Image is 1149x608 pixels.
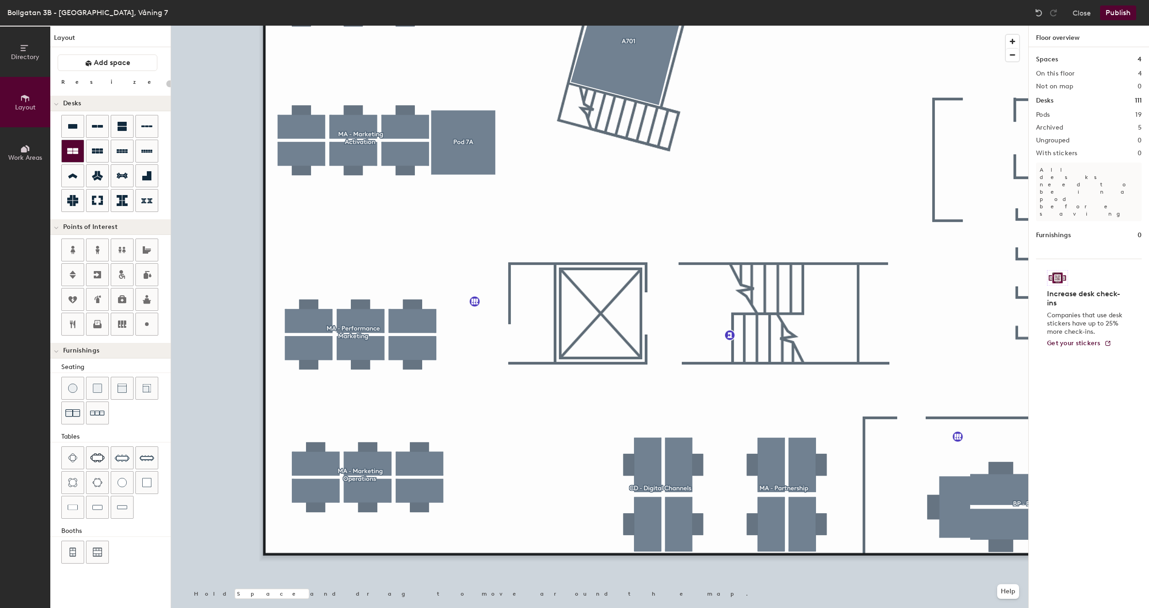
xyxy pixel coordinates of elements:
[68,453,77,462] img: Four seat table
[1036,54,1058,65] h1: Spaces
[69,548,77,557] img: Four seat booth
[1029,26,1149,47] h1: Floor overview
[86,377,109,400] button: Cushion
[50,33,171,47] h1: Layout
[1047,311,1125,336] p: Companies that use desk stickers have up to 25% more check-ins.
[117,503,127,512] img: Table (1x4)
[1036,70,1075,77] h2: On this floor
[93,384,102,393] img: Cushion
[61,496,84,519] button: Table (1x2)
[1047,340,1111,347] a: Get your stickers
[1135,111,1142,119] h2: 19
[61,541,84,564] button: Four seat booth
[140,451,154,465] img: Ten seat table
[1036,96,1053,106] h1: Desks
[68,478,77,487] img: Four seat round table
[90,453,105,462] img: Six seat table
[1138,70,1142,77] h2: 4
[1036,83,1073,90] h2: Not on map
[1036,111,1050,119] h2: Pods
[92,503,102,512] img: Table (1x3)
[61,362,171,372] div: Seating
[93,548,102,557] img: Six seat booth
[63,347,99,354] span: Furnishings
[1047,270,1068,286] img: Sticker logo
[135,446,158,469] button: Ten seat table
[61,402,84,424] button: Couch (x2)
[1036,150,1078,157] h2: With stickers
[1138,150,1142,157] h2: 0
[61,526,171,536] div: Booths
[68,503,78,512] img: Table (1x2)
[111,496,134,519] button: Table (1x4)
[1135,96,1142,106] h1: 111
[92,478,102,487] img: Six seat round table
[61,446,84,469] button: Four seat table
[61,432,171,442] div: Tables
[1036,163,1142,221] p: All desks need to be in a pod before saving
[65,406,80,420] img: Couch (x2)
[1049,8,1058,17] img: Redo
[135,471,158,494] button: Table (1x1)
[1034,8,1043,17] img: Undo
[1138,230,1142,240] h1: 0
[94,58,130,67] span: Add space
[1138,137,1142,144] h2: 0
[86,446,109,469] button: Six seat table
[1036,137,1070,144] h2: Ungrouped
[111,446,134,469] button: Eight seat table
[63,100,81,107] span: Desks
[1036,230,1071,240] h1: Furnishings
[1138,54,1142,65] h1: 4
[61,78,162,86] div: Resize
[1047,339,1101,347] span: Get your stickers
[1138,83,1142,90] h2: 0
[15,103,36,111] span: Layout
[1073,5,1091,20] button: Close
[118,478,127,487] img: Table (round)
[118,384,127,393] img: Couch (middle)
[1138,124,1142,131] h2: 5
[135,377,158,400] button: Couch (corner)
[61,377,84,400] button: Stool
[86,402,109,424] button: Couch (x3)
[61,471,84,494] button: Four seat round table
[86,496,109,519] button: Table (1x3)
[1100,5,1136,20] button: Publish
[90,406,105,420] img: Couch (x3)
[111,471,134,494] button: Table (round)
[86,541,109,564] button: Six seat booth
[142,478,151,487] img: Table (1x1)
[997,584,1019,599] button: Help
[115,451,129,465] img: Eight seat table
[7,7,168,18] div: Bollgatan 3B - [GEOGRAPHIC_DATA], Våning 7
[1047,289,1125,308] h4: Increase desk check-ins
[111,377,134,400] button: Couch (middle)
[11,53,39,61] span: Directory
[58,54,157,71] button: Add space
[63,223,118,231] span: Points of Interest
[1036,124,1063,131] h2: Archived
[68,384,77,393] img: Stool
[142,384,151,393] img: Couch (corner)
[86,471,109,494] button: Six seat round table
[8,154,42,162] span: Work Areas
